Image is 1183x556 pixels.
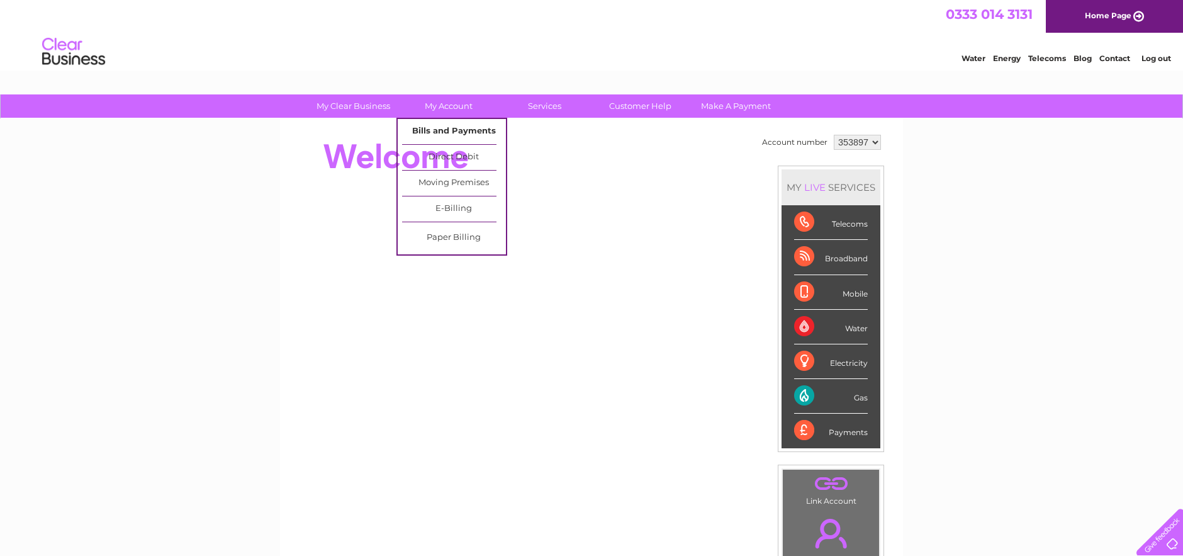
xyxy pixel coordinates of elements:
[946,6,1033,22] a: 0333 014 3131
[402,145,506,170] a: Direct Debit
[402,171,506,196] a: Moving Premises
[42,33,106,71] img: logo.png
[493,94,597,118] a: Services
[794,205,868,240] div: Telecoms
[402,196,506,222] a: E-Billing
[759,132,831,153] td: Account number
[794,414,868,448] div: Payments
[295,7,890,61] div: Clear Business is a trading name of Verastar Limited (registered in [GEOGRAPHIC_DATA] No. 3667643...
[1141,54,1171,63] a: Log out
[782,469,880,509] td: Link Account
[684,94,788,118] a: Make A Payment
[301,94,405,118] a: My Clear Business
[588,94,692,118] a: Customer Help
[962,54,985,63] a: Water
[402,119,506,144] a: Bills and Payments
[794,240,868,275] div: Broadband
[802,181,828,193] div: LIVE
[402,225,506,251] a: Paper Billing
[786,511,876,555] a: .
[782,169,880,205] div: MY SERVICES
[794,310,868,344] div: Water
[794,379,868,414] div: Gas
[397,94,501,118] a: My Account
[1099,54,1130,63] a: Contact
[794,275,868,310] div: Mobile
[1074,54,1092,63] a: Blog
[794,344,868,379] div: Electricity
[1028,54,1066,63] a: Telecoms
[993,54,1021,63] a: Energy
[786,473,876,495] a: .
